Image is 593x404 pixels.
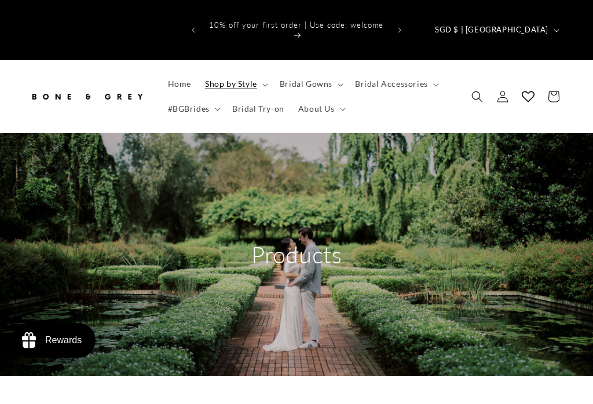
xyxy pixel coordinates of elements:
button: SGD $ | [GEOGRAPHIC_DATA] [428,19,564,41]
summary: Bridal Gowns [273,72,348,96]
span: #BGBrides [168,104,210,114]
button: Next announcement [387,19,412,41]
span: Bridal Gowns [280,79,332,89]
summary: Search [464,84,490,109]
a: Bone and Grey Bridal [25,79,149,113]
span: Bridal Accessories [355,79,428,89]
span: Bridal Try-on [232,104,284,114]
span: Home [168,79,191,89]
span: About Us [298,104,335,114]
a: Bridal Try-on [225,97,291,121]
a: Home [161,72,198,96]
summary: Shop by Style [198,72,273,96]
div: Rewards [45,335,82,346]
img: Bone and Grey Bridal [29,84,145,109]
button: Previous announcement [181,19,206,41]
summary: Bridal Accessories [348,72,444,96]
span: Shop by Style [205,79,257,89]
span: 10% off your first order | Use code: welcome [209,20,383,30]
span: SGD $ | [GEOGRAPHIC_DATA] [435,24,548,36]
summary: #BGBrides [161,97,225,121]
summary: About Us [291,97,350,121]
h2: Products [186,240,407,270]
